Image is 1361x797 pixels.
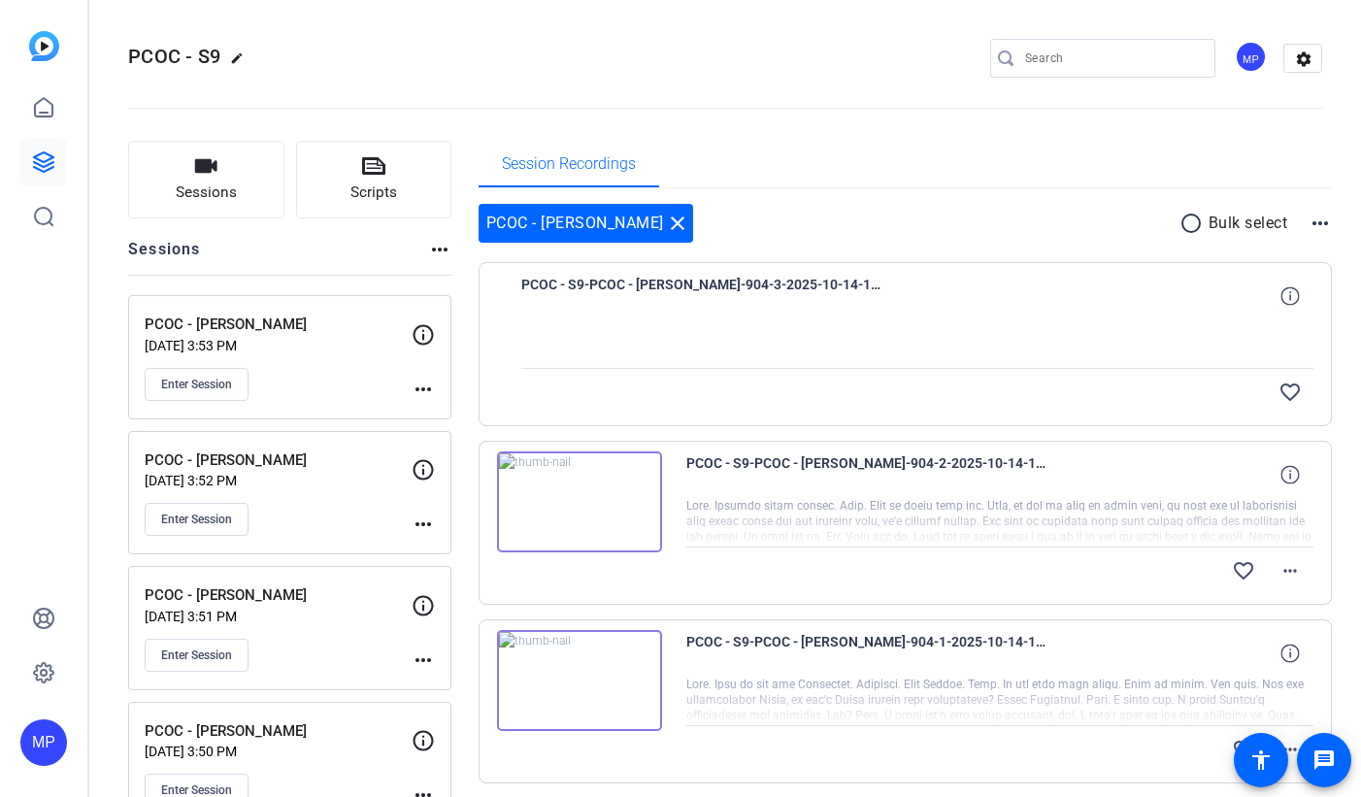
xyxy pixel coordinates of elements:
[666,212,689,235] mat-icon: close
[1284,45,1323,74] mat-icon: settings
[145,368,249,401] button: Enter Session
[145,503,249,536] button: Enter Session
[1278,559,1302,582] mat-icon: more_horiz
[1232,559,1255,582] mat-icon: favorite_border
[1235,41,1267,73] div: MP
[1232,738,1255,761] mat-icon: favorite_border
[1309,212,1332,235] mat-icon: more_horiz
[145,338,412,353] p: [DATE] 3:53 PM
[412,513,435,536] mat-icon: more_horiz
[521,273,880,319] span: PCOC - S9-PCOC - [PERSON_NAME]-904-3-2025-10-14-13-28-11-180-0
[350,182,397,204] span: Scripts
[1025,47,1200,70] input: Search
[145,473,412,488] p: [DATE] 3:52 PM
[1249,748,1273,772] mat-icon: accessibility
[161,648,232,663] span: Enter Session
[1278,738,1302,761] mat-icon: more_horiz
[1235,41,1269,75] ngx-avatar: Meetinghouse Productions
[176,182,237,204] span: Sessions
[1209,212,1288,235] p: Bulk select
[412,378,435,401] mat-icon: more_horiz
[230,51,253,75] mat-icon: edit
[1312,748,1336,772] mat-icon: message
[145,639,249,672] button: Enter Session
[686,451,1046,498] span: PCOC - S9-PCOC - [PERSON_NAME]-904-2-2025-10-14-13-18-52-241-0
[29,31,59,61] img: blue-gradient.svg
[502,156,636,172] span: Session Recordings
[145,584,412,607] p: PCOC - [PERSON_NAME]
[412,648,435,672] mat-icon: more_horiz
[161,377,232,392] span: Enter Session
[479,204,693,243] div: PCOC - [PERSON_NAME]
[296,141,452,218] button: Scripts
[145,744,412,759] p: [DATE] 3:50 PM
[1179,212,1209,235] mat-icon: radio_button_unchecked
[20,719,67,766] div: MP
[128,238,201,275] h2: Sessions
[1278,381,1302,404] mat-icon: favorite_border
[428,238,451,261] mat-icon: more_horiz
[686,630,1046,677] span: PCOC - S9-PCOC - [PERSON_NAME]-904-1-2025-10-14-13-03-40-628-0
[497,451,662,552] img: thumb-nail
[145,609,412,624] p: [DATE] 3:51 PM
[128,141,284,218] button: Sessions
[128,45,220,68] span: PCOC - S9
[145,314,412,336] p: PCOC - [PERSON_NAME]
[497,630,662,731] img: thumb-nail
[145,720,412,743] p: PCOC - [PERSON_NAME]
[161,512,232,527] span: Enter Session
[145,449,412,472] p: PCOC - [PERSON_NAME]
